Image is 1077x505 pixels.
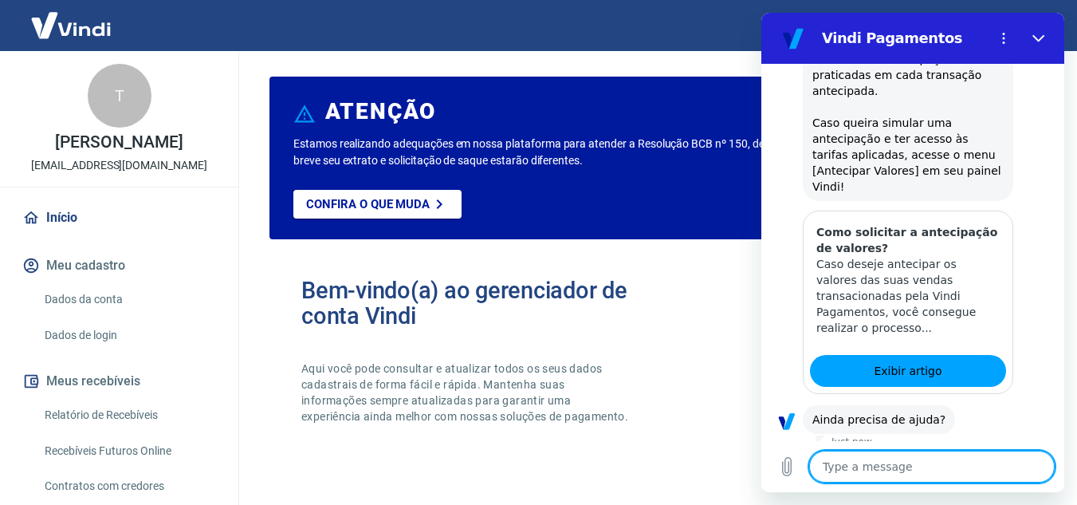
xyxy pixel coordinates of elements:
[19,200,219,235] a: Início
[293,136,871,169] p: Estamos realizando adequações em nossa plataforma para atender a Resolução BCB nº 150, de [DATE]....
[38,319,219,352] a: Dados de login
[31,157,207,174] p: [EMAIL_ADDRESS][DOMAIN_NAME]
[38,470,219,503] a: Contratos com credores
[293,190,462,219] a: Confira o que muda
[19,248,219,283] button: Meu cadastro
[1000,11,1058,41] button: Sair
[301,278,654,329] h2: Bem-vindo(a) ao gerenciador de conta Vindi
[19,364,219,399] button: Meus recebíveis
[55,134,183,151] p: [PERSON_NAME]
[88,64,151,128] div: T
[19,1,123,49] img: Vindi
[306,197,430,211] p: Confira o que muda
[301,361,631,424] p: Aqui você pode consultar e atualizar todos os seus dados cadastrais de forma fácil e rápida. Mant...
[761,13,1064,492] iframe: Messaging window
[38,399,219,432] a: Relatório de Recebíveis
[38,283,219,316] a: Dados da conta
[325,104,436,120] h6: ATENÇÃO
[38,435,219,468] a: Recebíveis Futuros Online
